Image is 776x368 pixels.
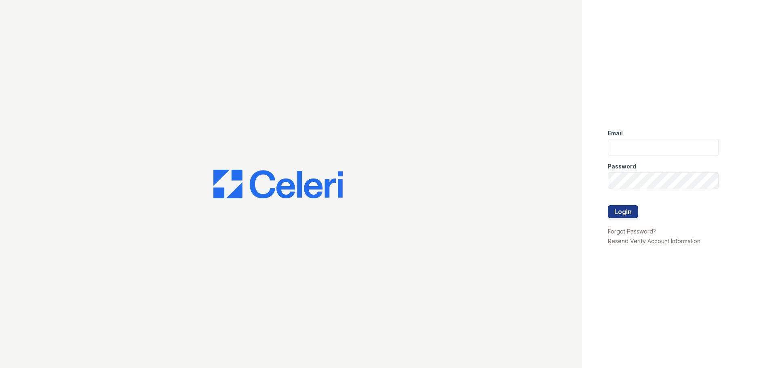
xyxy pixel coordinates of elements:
[608,238,700,244] a: Resend Verify Account Information
[608,205,638,218] button: Login
[213,170,343,199] img: CE_Logo_Blue-a8612792a0a2168367f1c8372b55b34899dd931a85d93a1a3d3e32e68fde9ad4.png
[608,129,623,137] label: Email
[608,228,656,235] a: Forgot Password?
[608,162,636,170] label: Password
